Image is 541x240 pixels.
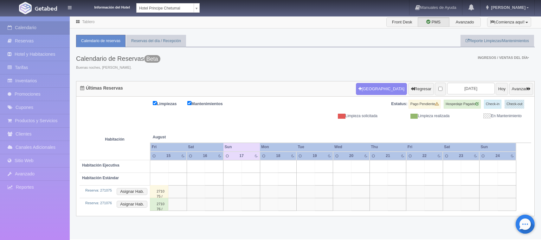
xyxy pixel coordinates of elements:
[82,163,119,167] b: Habitación Ejecutiva
[419,153,430,159] div: 22
[139,3,191,13] span: Hotel Principe Chetumal
[150,185,168,198] div: 271075 / [PERSON_NAME]
[487,17,531,27] button: ¡Comienza aquí!
[76,55,160,62] h3: Calendario de Reservas
[443,143,479,151] th: Sat
[391,101,407,107] label: Estatus:
[153,101,157,105] input: Limpiezas
[187,143,223,151] th: Sat
[105,137,124,142] strong: Habitación
[150,198,168,211] div: 271076 / [PERSON_NAME]
[163,153,174,159] div: 15
[454,113,527,119] div: En Mantenimiento
[76,35,126,47] a: Calendario de reservas
[333,143,370,151] th: Wed
[82,176,119,180] b: Habitación Estándar
[449,17,481,27] label: Avanzado
[409,100,441,109] label: Pago Pendiente
[144,55,160,63] span: Beta
[460,35,534,47] a: Reporte Limpiezas/Mantenimientos
[76,65,160,70] span: Buenas noches, [PERSON_NAME].
[80,86,123,91] h4: Últimas Reservas
[273,153,284,159] div: 18
[406,143,443,151] th: Fri
[85,201,112,205] a: Reserva: 271076
[408,83,434,95] button: Regresar
[153,135,221,140] span: August
[136,3,200,13] a: Hotel Principe Chetumal
[310,113,383,119] div: Limpieza solicitada
[309,153,320,159] div: 19
[382,153,393,159] div: 21
[386,17,418,27] label: Front Desk
[223,143,260,151] th: Sun
[370,143,406,151] th: Thu
[484,100,501,109] label: Check-in
[296,143,333,151] th: Tue
[153,100,186,107] label: Limpiezas
[496,83,508,95] button: Hoy
[509,83,533,95] button: Avanzar
[199,153,210,159] div: 16
[346,153,357,159] div: 20
[117,201,147,208] button: Asignar Hab.
[505,100,524,109] label: Check-out
[382,113,454,119] div: Limpieza realizada
[79,3,130,10] dt: Información del Hotel
[478,56,529,60] span: Ingresos / Ventas del día
[19,2,32,14] img: Getabed
[85,188,112,192] a: Reserva: 271075
[455,153,467,159] div: 23
[35,6,57,11] img: Getabed
[187,100,232,107] label: Mantenimientos
[418,17,449,27] label: PMS
[492,153,503,159] div: 24
[260,143,296,151] th: Mon
[126,35,186,47] a: Reservas del día / Recepción
[444,100,481,109] label: Hospedaje Pagado
[356,83,407,95] button: [GEOGRAPHIC_DATA]
[117,188,147,195] button: Asignar Hab.
[479,143,516,151] th: Sun
[489,5,525,10] span: [PERSON_NAME]
[236,153,247,159] div: 17
[187,101,191,105] input: Mantenimientos
[82,20,94,24] a: Tablero
[150,143,187,151] th: Fri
